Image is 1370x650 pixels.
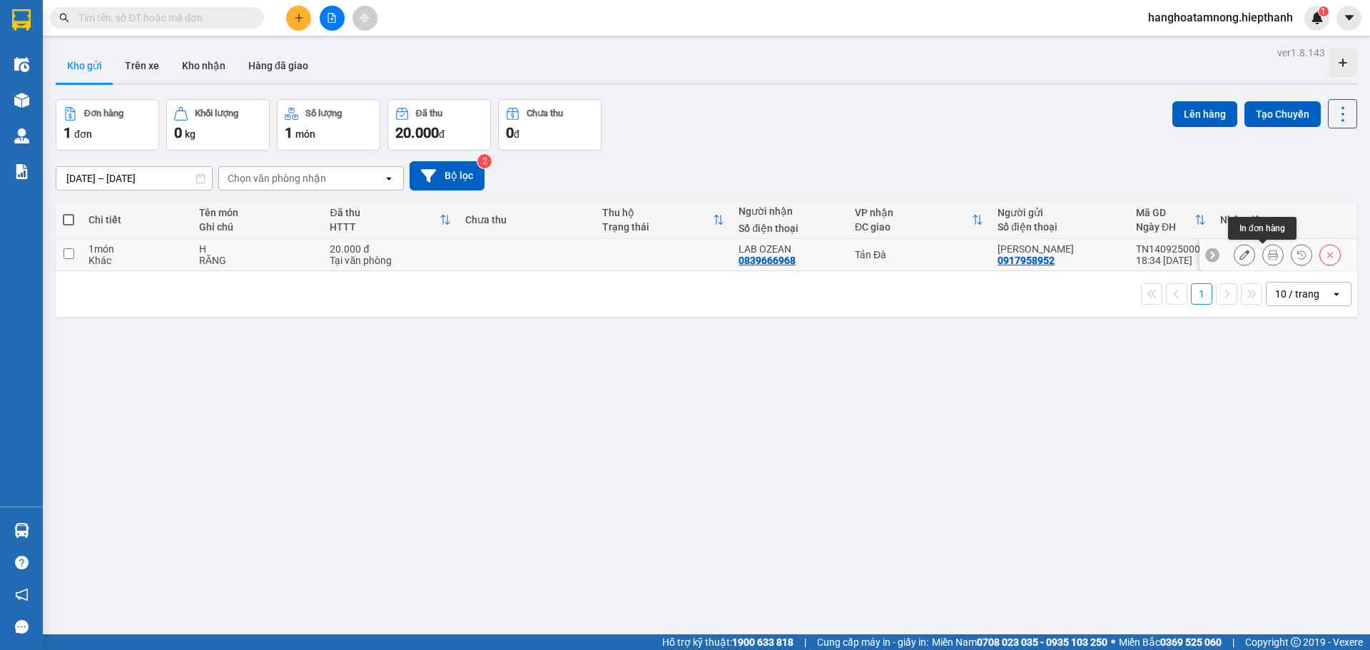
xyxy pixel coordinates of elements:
strong: 0369 525 060 [1160,636,1222,648]
button: Số lượng1món [277,99,380,151]
img: solution-icon [14,164,29,179]
div: 10 / trang [1275,287,1319,301]
div: Sửa đơn hàng [1234,244,1255,265]
button: 1 [1191,283,1212,305]
div: LAB OZEAN [739,243,841,255]
span: đ [439,128,445,140]
div: In đơn hàng [1228,217,1297,240]
span: question-circle [15,556,29,569]
strong: 1900 633 818 [732,636,793,648]
input: Select a date range. [56,167,212,190]
span: đơn [74,128,92,140]
img: icon-new-feature [1311,11,1324,24]
div: RĂNG [199,255,316,266]
div: Tản Đà [855,249,983,260]
div: Chọn văn phòng nhận [228,171,326,186]
span: 1 [285,124,293,141]
div: ĐC giao [855,221,972,233]
div: TN1409250009 [1136,243,1206,255]
span: file-add [327,13,337,23]
span: search [59,13,69,23]
div: Số điện thoại [998,221,1122,233]
button: Tạo Chuyến [1244,101,1321,127]
span: Miền Nam [932,634,1107,650]
div: Người gửi [998,207,1122,218]
b: Công Ty xe khách HIỆP THÀNH [45,11,163,98]
span: 1 [1321,6,1326,16]
div: Khối lượng [195,108,238,118]
button: Lên hàng [1172,101,1237,127]
h2: TN1409250008 [8,102,115,126]
input: Tìm tên, số ĐT hoặc mã đơn [78,10,247,26]
div: Ngày ĐH [1136,221,1194,233]
div: Người nhận [739,205,841,217]
div: ver 1.8.143 [1277,45,1325,61]
img: logo-vxr [12,9,31,31]
div: Chưa thu [465,214,588,225]
sup: 2 [477,154,492,168]
span: plus [294,13,304,23]
div: Nhân viên [1220,214,1349,225]
div: Ghi chú [199,221,316,233]
span: aim [360,13,370,23]
img: warehouse-icon [14,128,29,143]
span: 0 [506,124,514,141]
div: HTTT [330,221,439,233]
span: | [1232,634,1234,650]
button: Đã thu20.000đ [387,99,491,151]
button: Đơn hàng1đơn [56,99,159,151]
span: 20.000 [395,124,439,141]
div: Đã thu [330,207,439,218]
span: notification [15,588,29,601]
div: 1 món [88,243,184,255]
th: Toggle SortBy [1129,201,1213,239]
h2: VP Nhận: Tản Đà [75,102,345,192]
img: warehouse-icon [14,93,29,108]
span: copyright [1291,637,1301,647]
div: 20.000 đ [330,243,450,255]
button: Kho nhận [171,49,237,83]
button: Hàng đã giao [237,49,320,83]
button: caret-down [1336,6,1361,31]
button: Kho gửi [56,49,113,83]
span: Cung cấp máy in - giấy in: [817,634,928,650]
span: 1 [64,124,71,141]
button: Chưa thu0đ [498,99,602,151]
span: | [804,634,806,650]
th: Toggle SortBy [595,201,732,239]
th: Toggle SortBy [323,201,457,239]
div: Khác [88,255,184,266]
div: Đơn hàng [84,108,123,118]
th: Toggle SortBy [848,201,990,239]
span: kg [185,128,196,140]
img: warehouse-icon [14,523,29,538]
span: caret-down [1343,11,1356,24]
span: message [15,620,29,634]
div: Chi tiết [88,214,184,225]
div: Trạng thái [602,221,714,233]
div: Tên món [199,207,316,218]
div: Số điện thoại [739,223,841,234]
div: VP nhận [855,207,972,218]
div: H [199,243,316,255]
button: Bộ lọc [410,161,484,191]
div: 18:34 [DATE] [1136,255,1206,266]
div: Thu hộ [602,207,714,218]
div: THANH PHƯƠNG [998,243,1122,255]
div: Số lượng [305,108,342,118]
strong: 0708 023 035 - 0935 103 250 [977,636,1107,648]
div: Đã thu [416,108,442,118]
span: hanghoatamnong.hiepthanh [1137,9,1304,26]
button: Trên xe [113,49,171,83]
button: Khối lượng0kg [166,99,270,151]
div: Tại văn phòng [330,255,450,266]
span: Miền Bắc [1119,634,1222,650]
div: Tạo kho hàng mới [1329,49,1357,77]
sup: 1 [1319,6,1329,16]
span: ⚪️ [1111,639,1115,645]
div: Chưa thu [527,108,563,118]
div: 0917958952 [998,255,1055,266]
button: aim [352,6,377,31]
button: plus [286,6,311,31]
svg: open [383,173,395,184]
